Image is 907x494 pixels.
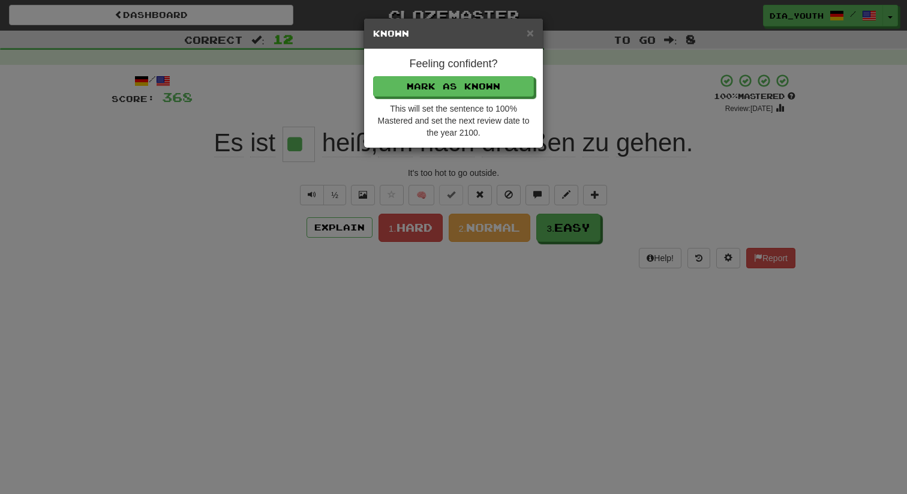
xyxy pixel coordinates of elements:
[373,58,534,70] h4: Feeling confident?
[373,28,534,40] h5: Known
[527,26,534,40] span: ×
[373,76,534,97] button: Mark as Known
[373,103,534,139] div: This will set the sentence to 100% Mastered and set the next review date to the year 2100.
[527,26,534,39] button: Close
